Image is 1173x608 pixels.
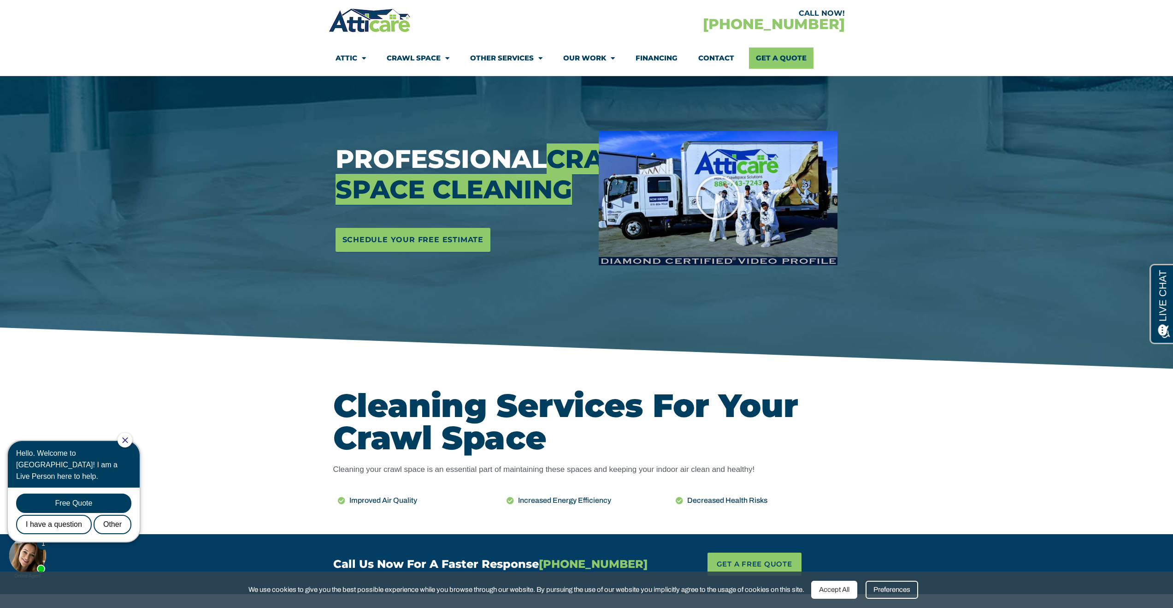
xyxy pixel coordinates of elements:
a: Financing [636,48,678,69]
span: We use cookies to give you the best possible experience while you browse through our website. By ... [248,584,804,596]
span: Increased Energy Efficiency [516,495,611,507]
span: [PHONE_NUMBER] [539,557,648,571]
a: Crawl Space [387,48,449,69]
div: CALL NOW! [587,10,845,17]
iframe: Chat Invitation [5,432,152,580]
a: Get A Quote [749,48,813,69]
a: Our Work [563,48,615,69]
span: Opens a chat window [23,7,74,19]
a: Contact [698,48,734,69]
div: Accept All [811,581,857,599]
h4: Call Us Now For A Faster Response [333,559,660,570]
a: Attic [336,48,366,69]
div: Play Video [695,175,741,221]
nav: Menu [336,48,838,69]
a: GET A FREE QUOTE [707,553,802,576]
a: Other Services [470,48,542,69]
span: Improved Air Quality [347,495,417,507]
h2: Cleaning Services For Your Crawl Space [333,389,840,454]
span: Schedule Your Free Estimate [342,232,484,247]
div: Preferences [866,581,918,599]
p: Cleaning your crawl space is an essential part of maintaining these spaces and keeping your indoo... [333,463,840,476]
span: Crawl Space Cleaning [336,143,648,205]
span: GET A FREE QUOTE [717,557,792,571]
h3: Professional [336,144,585,205]
a: Schedule Your Free Estimate [336,228,491,252]
span: Decreased Health Risks [685,495,767,507]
